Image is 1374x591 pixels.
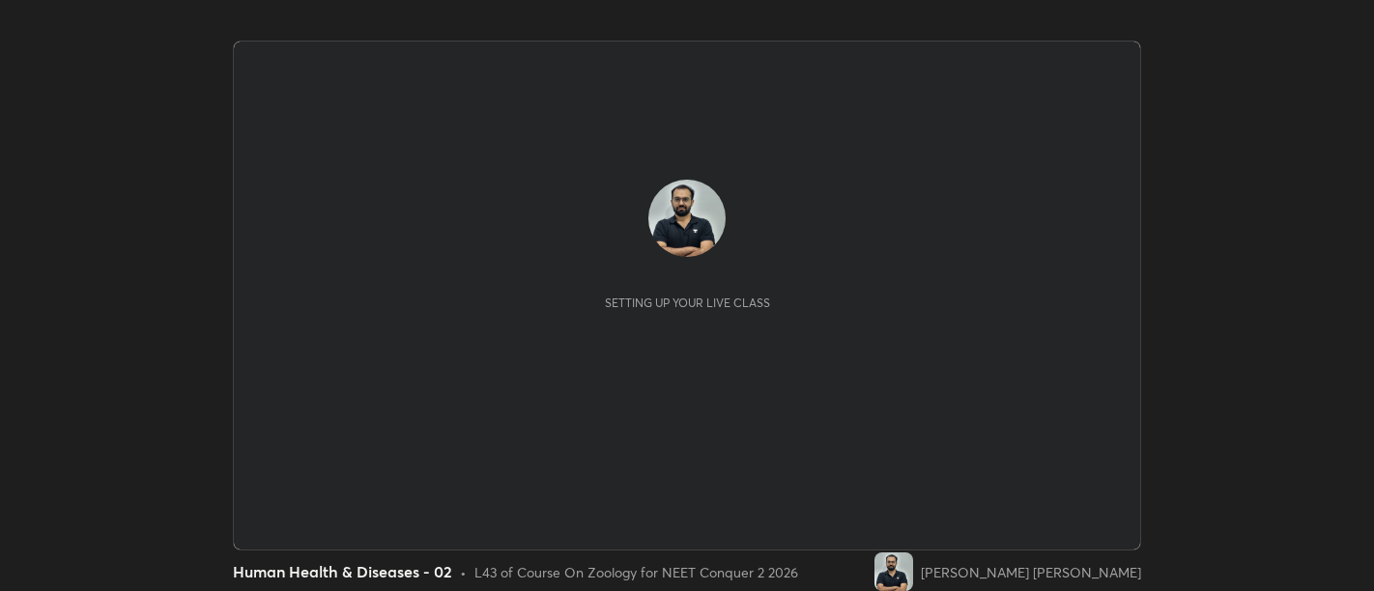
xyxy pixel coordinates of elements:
div: • [460,562,467,582]
div: L43 of Course On Zoology for NEET Conquer 2 2026 [474,562,798,582]
img: b085cb20fb0f4526aa32f9ad54b1e8dd.jpg [874,552,913,591]
div: Setting up your live class [605,295,770,310]
div: [PERSON_NAME] [PERSON_NAME] [921,562,1141,582]
img: b085cb20fb0f4526aa32f9ad54b1e8dd.jpg [648,180,726,257]
div: Human Health & Diseases - 02 [233,560,452,583]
